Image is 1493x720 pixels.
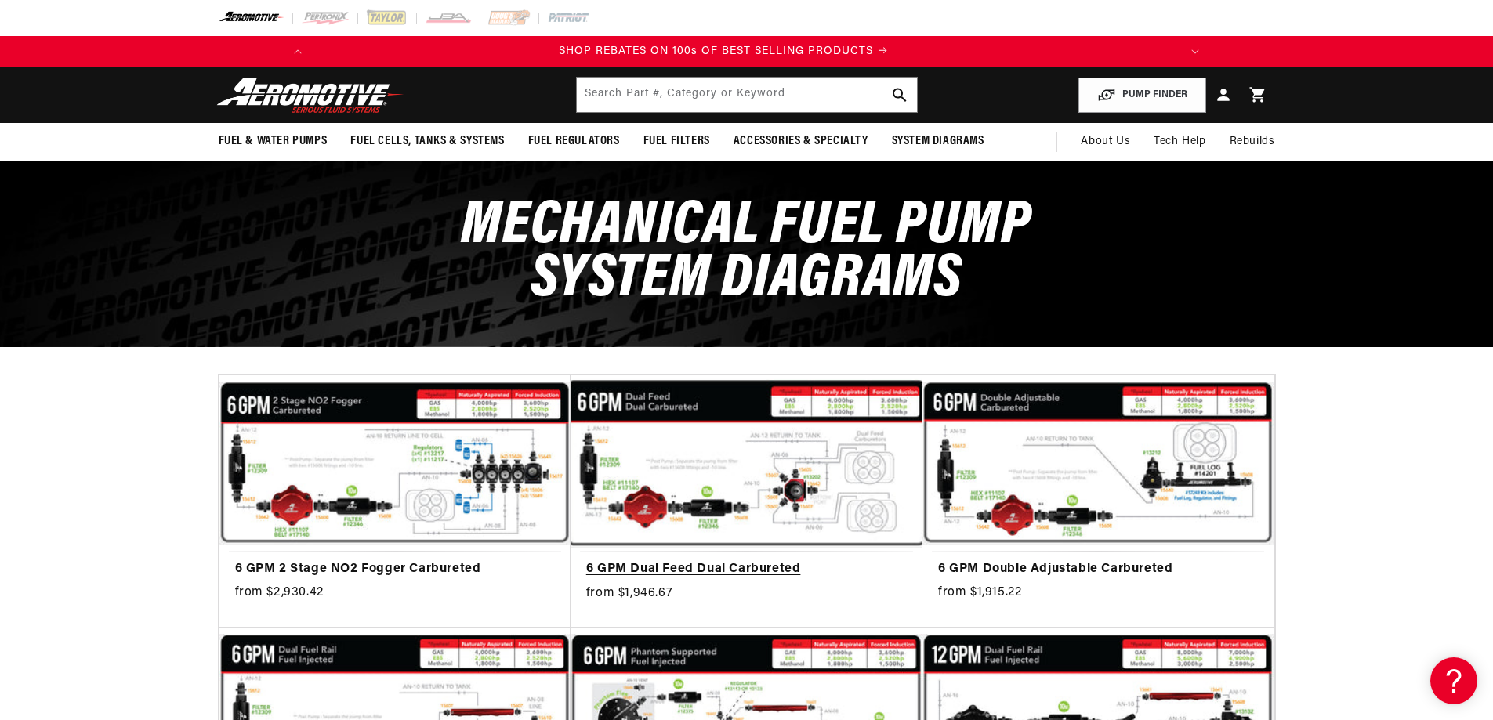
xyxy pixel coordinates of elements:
[643,133,710,150] span: Fuel Filters
[291,43,1157,60] div: Announcement
[291,43,1157,60] a: SHOP REBATES ON 100s OF BEST SELLING PRODUCTS
[882,78,917,112] button: search button
[212,77,408,114] img: Aeromotive
[632,123,722,160] summary: Fuel Filters
[179,36,1314,67] slideshow-component: Translation missing: en.sections.announcements.announcement_bar
[207,123,339,160] summary: Fuel & Water Pumps
[1142,123,1217,161] summary: Tech Help
[892,133,984,150] span: System Diagrams
[282,36,313,67] button: Translation missing: en.sections.announcements.previous_announcement
[1154,133,1205,150] span: Tech Help
[528,133,620,150] span: Fuel Regulators
[1218,123,1287,161] summary: Rebuilds
[235,559,555,580] a: 6 GPM 2 Stage NO2 Fogger Carbureted
[339,123,516,160] summary: Fuel Cells, Tanks & Systems
[559,45,873,57] span: SHOP REBATES ON 100s OF BEST SELLING PRODUCTS
[1069,123,1142,161] a: About Us
[938,559,1258,580] a: 6 GPM Double Adjustable Carbureted
[880,123,996,160] summary: System Diagrams
[291,43,1157,60] div: 2 of 3
[586,559,907,580] a: 6 GPM Dual Feed Dual Carbureted
[1180,36,1211,67] button: Translation missing: en.sections.announcements.next_announcement
[734,133,868,150] span: Accessories & Specialty
[516,123,632,160] summary: Fuel Regulators
[722,123,880,160] summary: Accessories & Specialty
[1230,133,1275,150] span: Rebuilds
[1078,78,1206,113] button: PUMP FINDER
[219,133,328,150] span: Fuel & Water Pumps
[577,78,917,112] input: Search by Part Number, Category or Keyword
[461,196,1031,311] span: Mechanical Fuel Pump System Diagrams
[350,133,504,150] span: Fuel Cells, Tanks & Systems
[1081,136,1130,147] span: About Us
